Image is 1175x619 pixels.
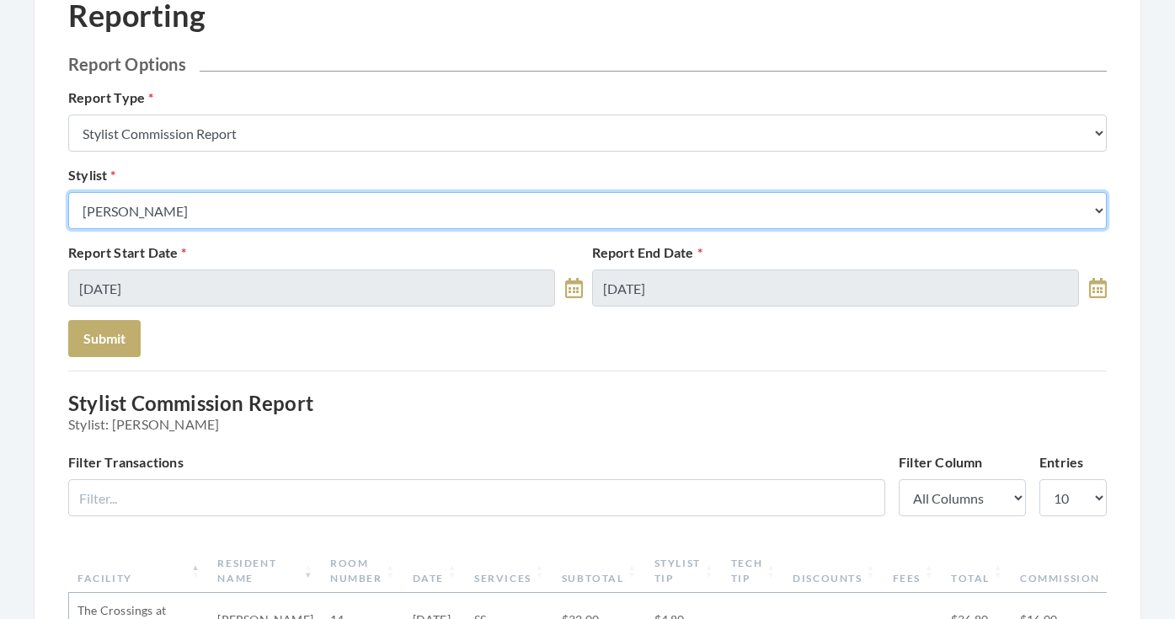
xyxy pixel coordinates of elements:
[68,165,116,185] label: Stylist
[68,269,555,307] input: Select Date
[322,549,404,593] th: Room Number: activate to sort column ascending
[1012,549,1122,593] th: Commission: activate to sort column ascending
[68,54,1107,74] h2: Report Options
[466,549,553,593] th: Services: activate to sort column ascending
[1089,269,1107,307] a: toggle
[884,549,943,593] th: Fees: activate to sort column ascending
[68,452,184,472] label: Filter Transactions
[68,392,1107,432] h3: Stylist Commission Report
[68,88,153,108] label: Report Type
[209,549,322,593] th: Resident Name: activate to sort column ascending
[592,243,702,263] label: Report End Date
[68,479,885,516] input: Filter...
[565,269,583,307] a: toggle
[784,549,884,593] th: Discounts: activate to sort column ascending
[68,243,187,263] label: Report Start Date
[943,549,1012,593] th: Total: activate to sort column ascending
[68,416,1107,432] span: Stylist: [PERSON_NAME]
[69,549,209,593] th: Facility: activate to sort column descending
[723,549,784,593] th: Tech Tip: activate to sort column ascending
[68,320,141,357] button: Submit
[646,549,723,593] th: Stylist Tip: activate to sort column ascending
[1039,452,1083,472] label: Entries
[404,549,466,593] th: Date: activate to sort column ascending
[592,269,1079,307] input: Select Date
[899,452,983,472] label: Filter Column
[553,549,646,593] th: Subtotal: activate to sort column ascending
